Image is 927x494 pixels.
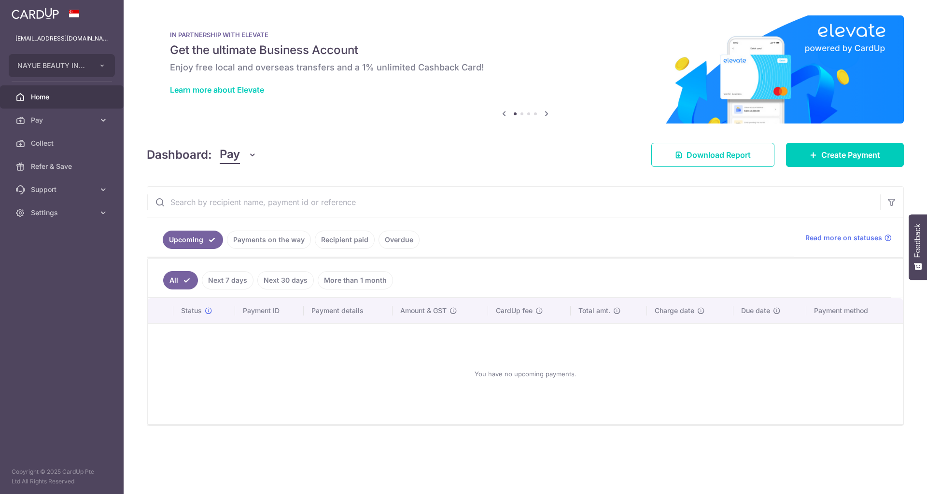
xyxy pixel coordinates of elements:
span: Pay [220,146,240,164]
a: Next 30 days [257,271,314,289]
span: Support [31,185,95,194]
th: Payment ID [235,298,304,323]
a: Download Report [651,143,774,167]
img: CardUp [12,8,59,19]
span: CardUp fee [496,306,533,316]
th: Payment details [304,298,393,323]
span: NAYUE BEAUTY INTERNATIONAL PTE. LTD. [17,61,89,70]
span: Read more on statuses [805,233,882,243]
p: [EMAIL_ADDRESS][DOMAIN_NAME] [15,34,108,43]
span: Amount & GST [400,306,447,316]
button: Feedback - Show survey [909,214,927,280]
img: Renovation banner [147,15,904,123]
h5: Get the ultimate Business Account [170,42,881,58]
a: Upcoming [163,231,223,249]
a: Recipient paid [315,231,375,249]
a: Next 7 days [202,271,253,289]
a: More than 1 month [318,271,393,289]
a: Read more on statuses [805,233,892,243]
span: Collect [31,138,95,148]
span: Settings [31,208,95,218]
p: IN PARTNERSHIP WITH ELEVATE [170,31,881,39]
span: Refer & Save [31,162,95,171]
span: Due date [741,306,770,316]
a: Overdue [379,231,420,249]
span: Home [31,92,95,102]
span: Download Report [687,149,751,161]
span: Pay [31,115,95,125]
div: You have no upcoming payments. [159,331,891,416]
button: NAYUE BEAUTY INTERNATIONAL PTE. LTD. [9,54,115,77]
span: Create Payment [821,149,880,161]
span: Charge date [655,306,694,316]
a: Create Payment [786,143,904,167]
span: Feedback [913,224,922,258]
a: Payments on the way [227,231,311,249]
span: Total amt. [578,306,610,316]
h4: Dashboard: [147,146,212,164]
button: Pay [220,146,257,164]
th: Payment method [806,298,903,323]
h6: Enjoy free local and overseas transfers and a 1% unlimited Cashback Card! [170,62,881,73]
span: Status [181,306,202,316]
a: Learn more about Elevate [170,85,264,95]
input: Search by recipient name, payment id or reference [147,187,880,218]
a: All [163,271,198,289]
